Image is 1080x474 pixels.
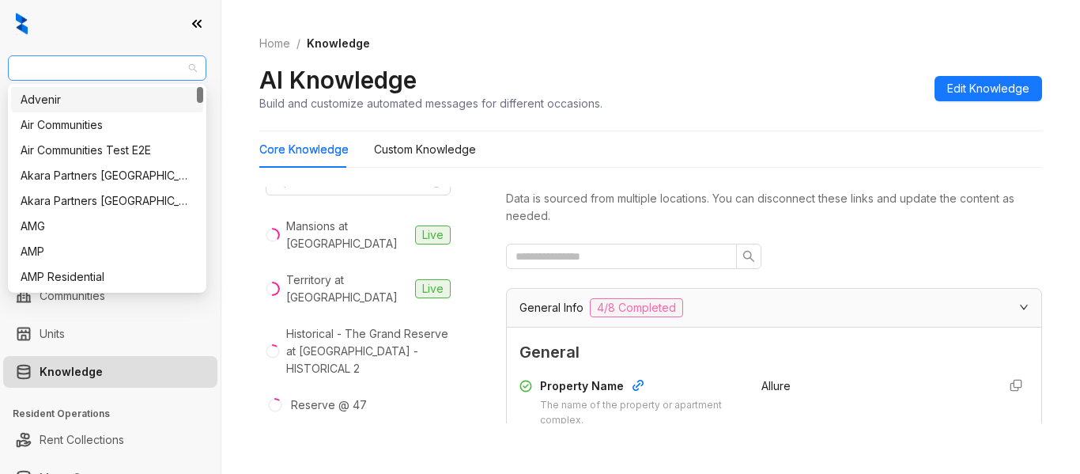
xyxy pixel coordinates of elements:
[21,167,194,184] div: Akara Partners [GEOGRAPHIC_DATA]
[17,56,197,80] span: United Apartment Group
[40,356,103,388] a: Knowledge
[11,214,203,239] div: AMG
[11,112,203,138] div: Air Communities
[11,188,203,214] div: Akara Partners Phoenix
[286,325,451,377] div: Historical - The Grand Reserve at [GEOGRAPHIC_DATA] - HISTORICAL 2
[256,35,293,52] a: Home
[40,424,124,456] a: Rent Collections
[11,138,203,163] div: Air Communities Test E2E
[286,271,409,306] div: Territory at [GEOGRAPHIC_DATA]
[1019,302,1029,312] span: expanded
[21,116,194,134] div: Air Communities
[11,239,203,264] div: AMP
[415,279,451,298] span: Live
[286,218,409,252] div: Mansions at [GEOGRAPHIC_DATA]
[21,218,194,235] div: AMG
[259,65,417,95] h2: AI Knowledge
[761,379,791,392] span: Allure
[3,106,217,138] li: Leads
[742,250,755,263] span: search
[3,280,217,312] li: Communities
[540,377,742,398] div: Property Name
[3,212,217,244] li: Collections
[21,268,194,286] div: AMP Residential
[540,398,742,428] div: The name of the property or apartment complex.
[40,280,105,312] a: Communities
[40,318,65,350] a: Units
[3,174,217,206] li: Leasing
[415,226,451,245] span: Live
[291,396,367,414] div: Reserve @ 47
[11,264,203,290] div: AMP Residential
[507,289,1041,327] div: General Info4/8 Completed
[506,190,1042,225] div: Data is sourced from multiple locations. You can disconnect these links and update the content as...
[307,36,370,50] span: Knowledge
[21,91,194,108] div: Advenir
[296,35,300,52] li: /
[259,95,602,112] div: Build and customize automated messages for different occasions.
[3,424,217,456] li: Rent Collections
[3,356,217,388] li: Knowledge
[3,318,217,350] li: Units
[21,192,194,210] div: Akara Partners [GEOGRAPHIC_DATA]
[374,141,476,158] div: Custom Knowledge
[11,87,203,112] div: Advenir
[947,80,1029,97] span: Edit Knowledge
[21,243,194,260] div: AMP
[519,340,1029,365] span: General
[590,298,683,317] span: 4/8 Completed
[21,142,194,159] div: Air Communities Test E2E
[259,141,349,158] div: Core Knowledge
[13,407,221,421] h3: Resident Operations
[935,76,1042,101] button: Edit Knowledge
[519,299,583,317] span: General Info
[11,163,203,188] div: Akara Partners Nashville
[16,13,28,35] img: logo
